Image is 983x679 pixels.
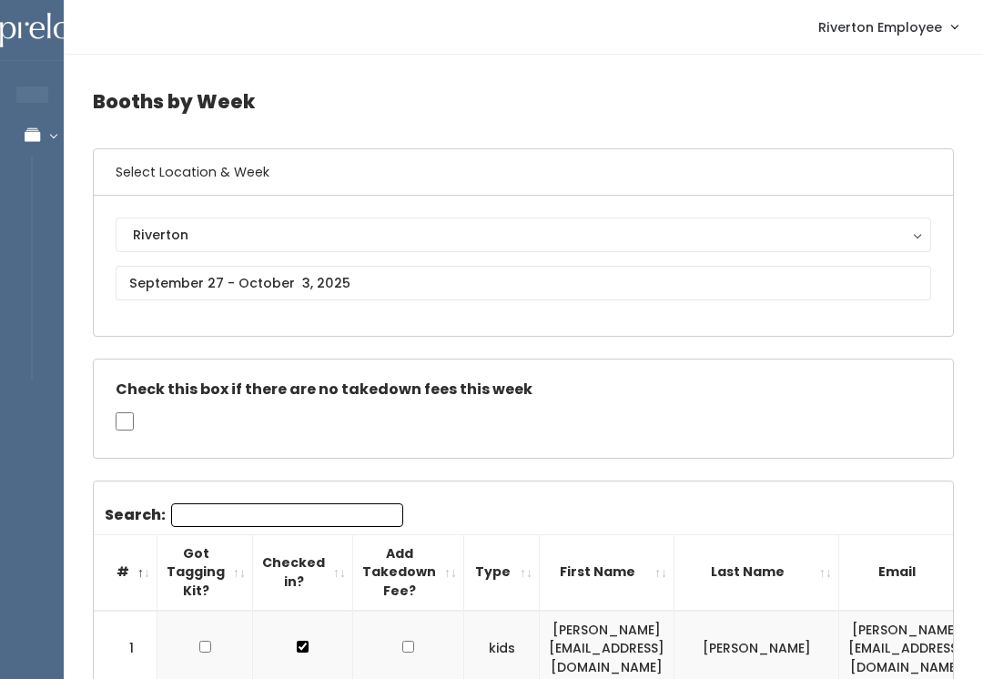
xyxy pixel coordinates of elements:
div: Riverton [133,225,914,245]
th: Type: activate to sort column ascending [464,534,540,610]
th: First Name: activate to sort column ascending [540,534,674,610]
th: Got Tagging Kit?: activate to sort column ascending [157,534,253,610]
input: September 27 - October 3, 2025 [116,266,931,300]
a: Riverton Employee [800,7,976,46]
span: Riverton Employee [818,17,942,37]
th: #: activate to sort column descending [94,534,157,610]
th: Last Name: activate to sort column ascending [674,534,839,610]
th: Checked in?: activate to sort column ascending [253,534,353,610]
h6: Select Location & Week [94,149,953,196]
input: Search: [171,503,403,527]
h4: Booths by Week [93,76,954,127]
label: Search: [105,503,403,527]
th: Add Takedown Fee?: activate to sort column ascending [353,534,464,610]
h5: Check this box if there are no takedown fees this week [116,381,931,398]
button: Riverton [116,218,931,252]
th: Email: activate to sort column ascending [839,534,974,610]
